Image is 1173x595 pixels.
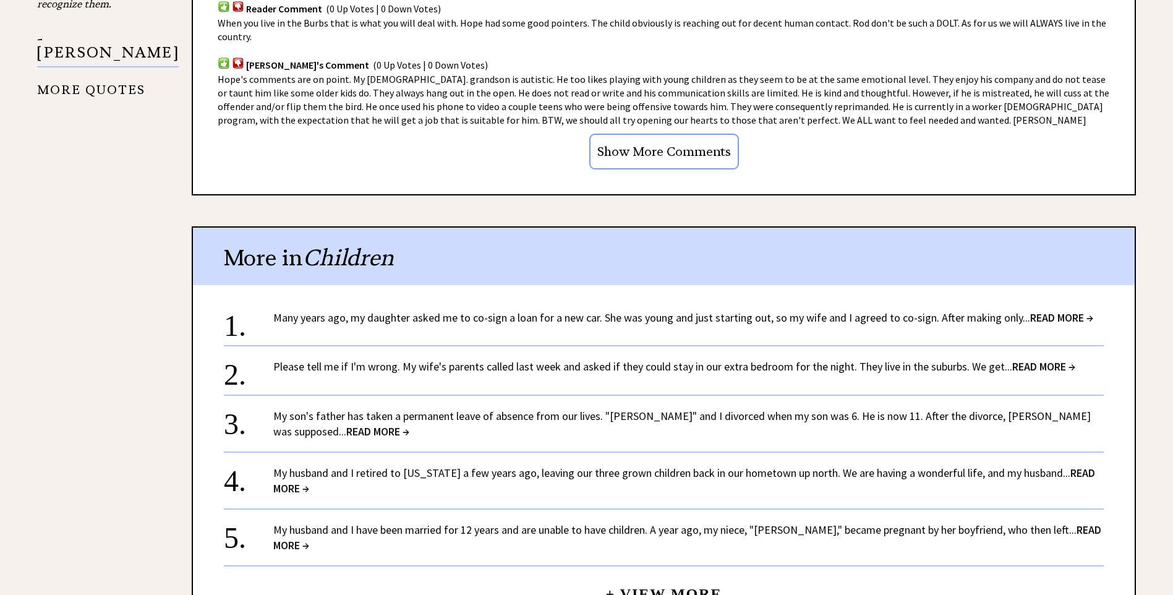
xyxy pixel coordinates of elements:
[273,359,1075,374] a: Please tell me if I'm wrong. My wife's parents called last week and asked if they could stay in o...
[193,228,1135,285] div: More in
[273,409,1091,439] a: My son's father has taken a permanent leave of absence from our lives. "[PERSON_NAME]" and I divo...
[218,57,230,69] img: votup.png
[273,466,1095,495] a: My husband and I retired to [US_STATE] a few years ago, leaving our three grown children back in ...
[1030,310,1093,325] span: READ MORE →
[589,134,739,169] input: Show More Comments
[346,424,409,439] span: READ MORE →
[224,359,273,382] div: 2.
[37,73,145,97] a: MORE QUOTES
[246,59,369,72] span: [PERSON_NAME]'s Comment
[218,17,1106,43] span: When you live in the Burbs that is what you will deal with. Hope had some good pointers. The chil...
[326,2,441,15] span: (0 Up Votes | 0 Down Votes)
[37,32,179,67] p: - [PERSON_NAME]
[232,1,244,12] img: votdown.png
[218,73,1109,126] span: Hope's comments are on point. My [DEMOGRAPHIC_DATA]. grandson is autistic. He too likes playing w...
[1012,359,1075,374] span: READ MORE →
[273,466,1095,495] span: READ MORE →
[373,59,488,72] span: (0 Up Votes | 0 Down Votes)
[273,523,1101,552] span: READ MORE →
[224,310,273,333] div: 1.
[224,465,273,488] div: 4.
[218,1,230,12] img: votup.png
[224,522,273,545] div: 5.
[232,57,244,69] img: votdown.png
[273,523,1101,552] a: My husband and I have been married for 12 years and are unable to have children. A year ago, my n...
[303,244,394,272] span: Children
[246,2,322,15] span: Reader Comment
[224,408,273,431] div: 3.
[273,310,1093,325] a: Many years ago, my daughter asked me to co-sign a loan for a new car. She was young and just star...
